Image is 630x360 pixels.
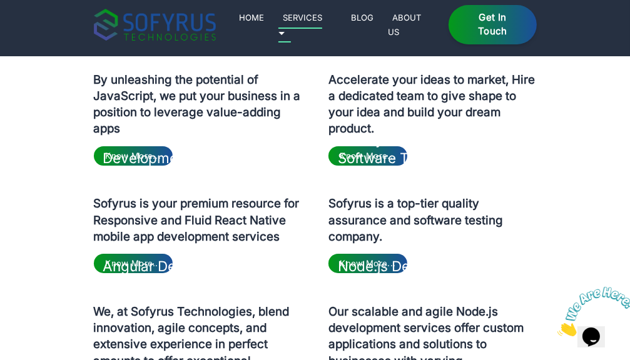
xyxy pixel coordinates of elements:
[552,282,630,341] iframe: chat widget
[449,5,536,45] a: Get in Touch
[103,159,302,196] h3: Cloud Application Development
[388,10,422,39] a: About Us
[94,9,216,41] img: sofyrus
[338,177,462,196] h3: .NET Development
[328,299,405,319] a: Know More..
[278,10,323,42] a: Services 🞃
[94,215,302,290] p: We offer Product Development as a Service, working with businesses to deliver customized software...
[5,5,83,54] img: Chat attention grabber
[235,10,269,25] a: Home
[347,10,379,25] a: Blog
[94,299,173,319] a: Know More...
[328,215,537,290] p: Sofyrus is a trusted name for premium .Net development services that are robust and 100% customized.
